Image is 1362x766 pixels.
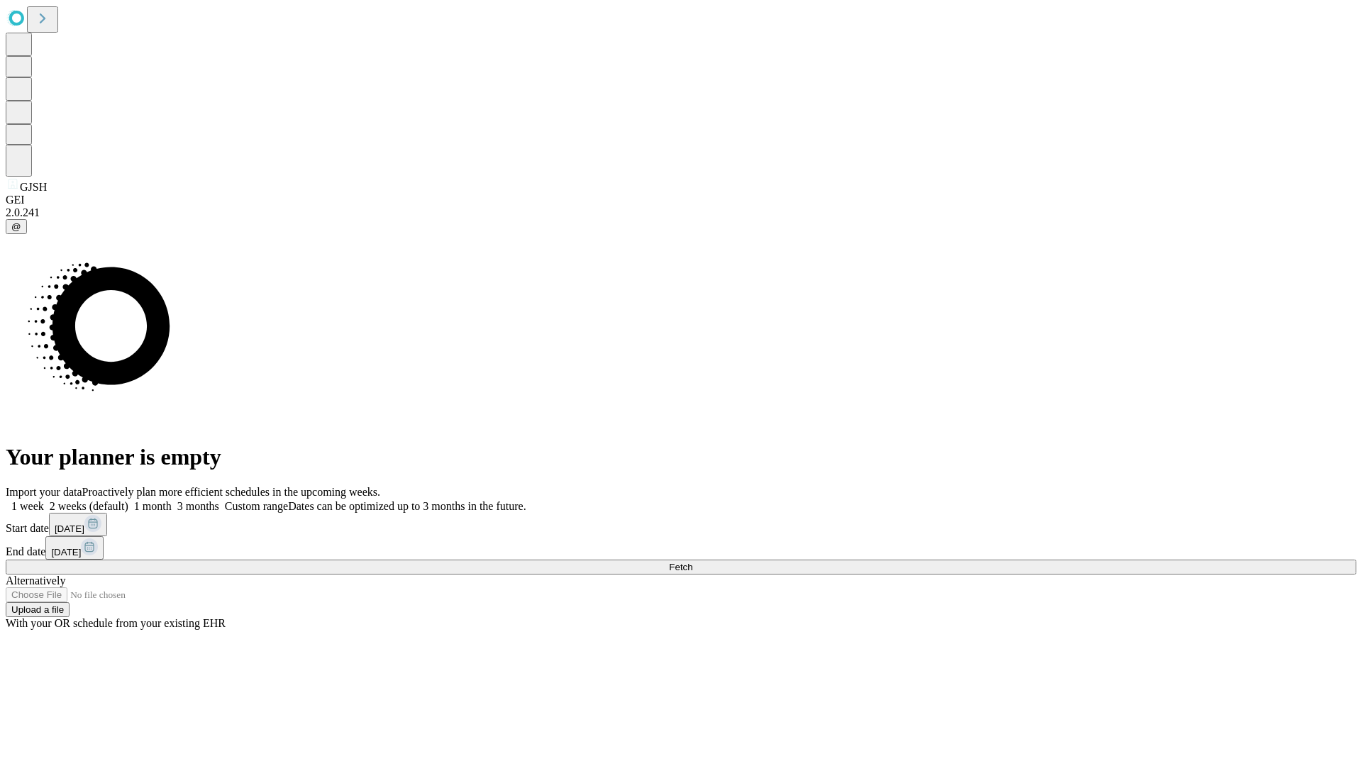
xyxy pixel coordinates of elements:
span: 1 month [134,500,172,512]
button: [DATE] [45,536,104,560]
div: GEI [6,194,1356,206]
h1: Your planner is empty [6,444,1356,470]
span: Proactively plan more efficient schedules in the upcoming weeks. [82,486,380,498]
div: 2.0.241 [6,206,1356,219]
button: Upload a file [6,602,70,617]
span: 1 week [11,500,44,512]
span: @ [11,221,21,232]
span: Custom range [225,500,288,512]
div: End date [6,536,1356,560]
span: [DATE] [55,523,84,534]
span: GJSH [20,181,47,193]
span: Fetch [669,562,692,572]
span: Alternatively [6,574,65,587]
span: Import your data [6,486,82,498]
span: 2 weeks (default) [50,500,128,512]
div: Start date [6,513,1356,536]
button: Fetch [6,560,1356,574]
button: [DATE] [49,513,107,536]
button: @ [6,219,27,234]
span: [DATE] [51,547,81,557]
span: Dates can be optimized up to 3 months in the future. [288,500,526,512]
span: 3 months [177,500,219,512]
span: With your OR schedule from your existing EHR [6,617,226,629]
